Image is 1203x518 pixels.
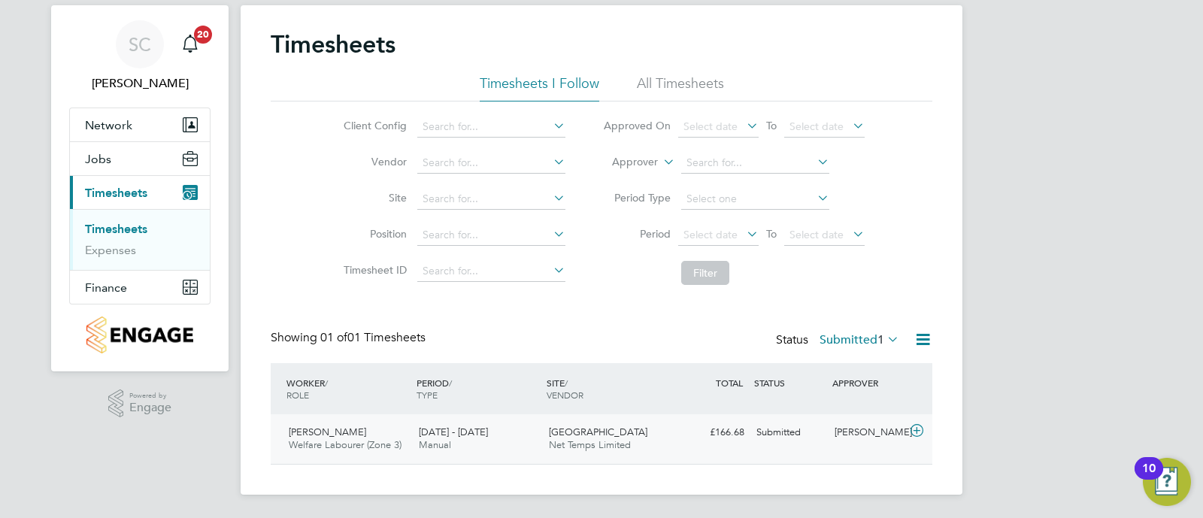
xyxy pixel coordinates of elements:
span: Welfare Labourer (Zone 3) [289,438,402,451]
label: Site [339,191,407,204]
span: SC [129,35,151,54]
div: Submitted [750,420,829,445]
input: Search for... [417,189,565,210]
a: Go to home page [69,317,211,353]
h2: Timesheets [271,29,395,59]
div: 10 [1142,468,1156,488]
span: To [762,116,781,135]
span: Net Temps Limited [549,438,631,451]
span: / [449,377,452,389]
label: Approved On [603,119,671,132]
a: SC[PERSON_NAME] [69,20,211,92]
input: Search for... [417,225,565,246]
span: Sam Carter [69,74,211,92]
span: 01 Timesheets [320,330,426,345]
button: Open Resource Center, 10 new notifications [1143,458,1191,506]
span: To [762,224,781,244]
div: Timesheets [70,209,210,270]
span: Finance [85,280,127,295]
div: APPROVER [829,369,907,396]
span: Network [85,118,132,132]
span: 01 of [320,330,347,345]
button: Jobs [70,142,210,175]
nav: Main navigation [51,5,229,371]
div: STATUS [750,369,829,396]
span: Select date [683,120,738,133]
input: Search for... [417,261,565,282]
div: [PERSON_NAME] [829,420,907,445]
a: Powered byEngage [108,389,172,418]
div: £166.68 [672,420,750,445]
span: Powered by [129,389,171,402]
label: Timesheet ID [339,263,407,277]
span: Select date [789,120,844,133]
input: Search for... [681,153,829,174]
input: Search for... [417,117,565,138]
button: Timesheets [70,176,210,209]
span: VENDOR [547,389,583,401]
div: Status [776,330,902,351]
label: Client Config [339,119,407,132]
li: Timesheets I Follow [480,74,599,101]
span: ROLE [286,389,309,401]
button: Filter [681,261,729,285]
span: / [325,377,328,389]
a: Timesheets [85,222,147,236]
span: 1 [877,332,884,347]
a: 20 [175,20,205,68]
span: / [565,377,568,389]
span: [DATE] - [DATE] [419,426,488,438]
label: Period [603,227,671,241]
span: TYPE [417,389,438,401]
a: Expenses [85,243,136,257]
button: Finance [70,271,210,304]
label: Submitted [820,332,899,347]
label: Position [339,227,407,241]
div: WORKER [283,369,413,408]
span: Timesheets [85,186,147,200]
span: Engage [129,401,171,414]
span: Select date [789,228,844,241]
span: 20 [194,26,212,44]
span: Manual [419,438,451,451]
span: Select date [683,228,738,241]
label: Period Type [603,191,671,204]
label: Approver [590,155,658,170]
div: SITE [543,369,673,408]
span: [GEOGRAPHIC_DATA] [549,426,647,438]
label: Vendor [339,155,407,168]
input: Search for... [417,153,565,174]
div: Showing [271,330,429,346]
span: TOTAL [716,377,743,389]
span: Jobs [85,152,111,166]
span: [PERSON_NAME] [289,426,366,438]
div: PERIOD [413,369,543,408]
li: All Timesheets [637,74,724,101]
button: Network [70,108,210,141]
img: countryside-properties-logo-retina.png [86,317,192,353]
input: Select one [681,189,829,210]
